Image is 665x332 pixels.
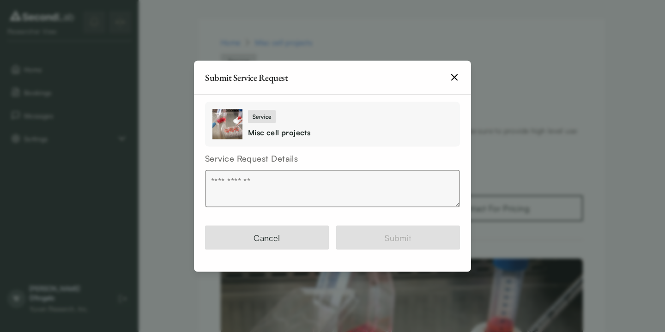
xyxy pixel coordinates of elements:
div: Service Request Details [205,152,460,164]
button: Cancel [205,225,329,249]
div: Service [248,110,276,123]
img: Misc cell projects [212,109,242,139]
h2: Submit Service Request [205,72,288,82]
div: Misc cell projects [248,127,310,138]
